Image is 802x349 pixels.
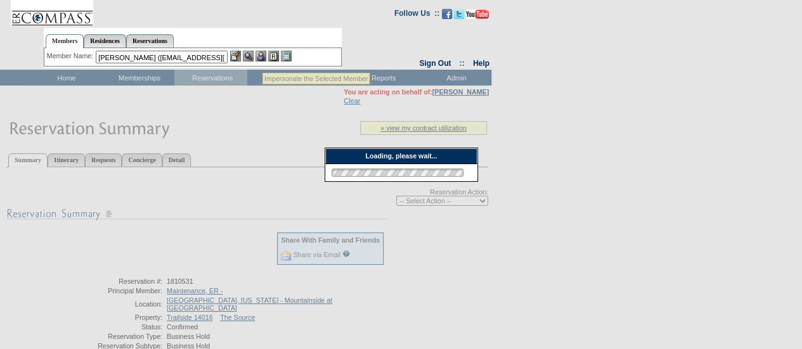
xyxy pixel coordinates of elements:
[230,51,241,61] img: b_edit.gif
[126,34,174,48] a: Reservations
[394,8,439,23] td: Follow Us ::
[46,34,84,48] a: Members
[419,59,451,68] a: Sign Out
[325,148,477,164] div: Loading, please wait...
[281,51,292,61] img: b_calculator.gif
[466,10,489,19] img: Subscribe to our YouTube Channel
[460,59,465,68] span: ::
[84,34,126,48] a: Residences
[268,51,279,61] img: Reservations
[473,59,489,68] a: Help
[328,167,467,179] img: loading.gif
[442,13,452,20] a: Become our fan on Facebook
[442,9,452,19] img: Become our fan on Facebook
[454,13,464,20] a: Follow us on Twitter
[466,13,489,20] a: Subscribe to our YouTube Channel
[47,51,96,61] div: Member Name:
[255,51,266,61] img: Impersonate
[243,51,254,61] img: View
[454,9,464,19] img: Follow us on Twitter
